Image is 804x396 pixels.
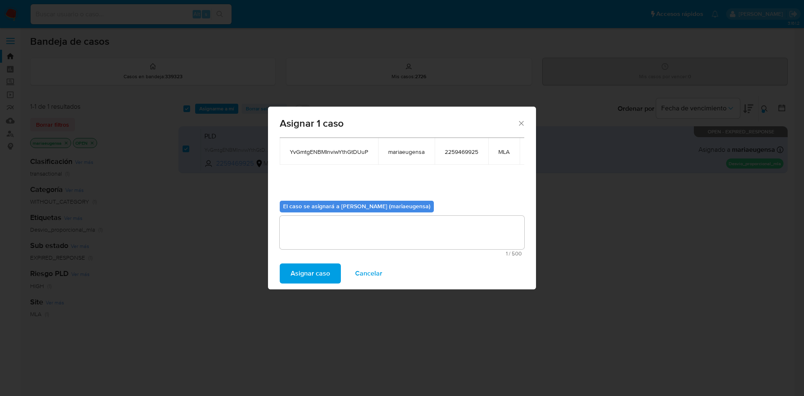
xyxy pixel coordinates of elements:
span: Asignar caso [291,264,330,283]
button: Asignar caso [280,263,341,284]
b: El caso se asignará a [PERSON_NAME] (mariaeugensa) [283,202,430,210]
span: Asignar 1 caso [280,118,517,128]
span: mariaeugensa [388,148,425,156]
span: 2259469925 [445,148,478,156]
span: YvGmtgENBMInviwYthGtDUuP [290,148,368,156]
button: Cancelar [344,263,393,284]
div: assign-modal [268,107,536,289]
button: Cerrar ventana [517,119,525,127]
span: MLA [498,148,510,156]
span: Cancelar [355,264,382,283]
span: Máximo 500 caracteres [282,251,522,256]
